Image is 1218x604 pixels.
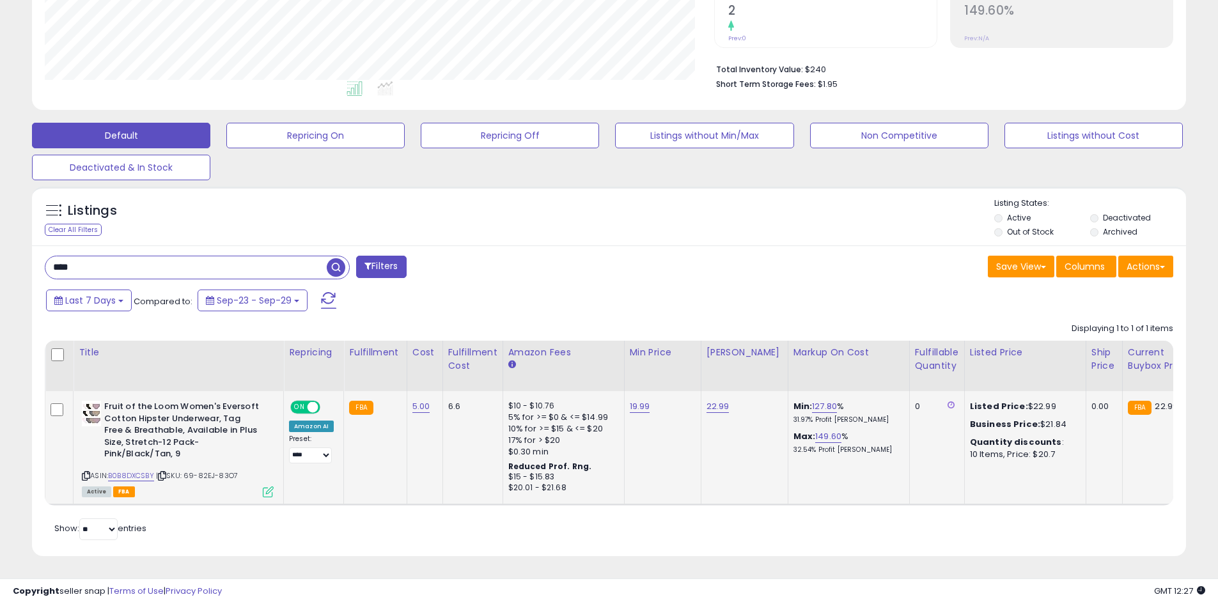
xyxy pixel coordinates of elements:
div: Fulfillment Cost [448,346,497,373]
div: : [970,437,1076,448]
label: Deactivated [1103,212,1151,223]
div: Current Buybox Price [1128,346,1194,373]
b: Total Inventory Value: [716,64,803,75]
button: Columns [1056,256,1116,277]
a: 5.00 [412,400,430,413]
div: 10% for >= $15 & <= $20 [508,423,614,435]
button: Repricing Off [421,123,599,148]
label: Active [1007,212,1031,223]
a: 22.99 [707,400,730,413]
span: Compared to: [134,295,192,307]
div: $21.84 [970,419,1076,430]
button: Default [32,123,210,148]
span: Last 7 Days [65,294,116,307]
button: Filters [356,256,406,278]
button: Non Competitive [810,123,988,148]
small: FBA [1128,401,1152,415]
div: Clear All Filters [45,224,102,236]
span: All listings currently available for purchase on Amazon [82,486,111,497]
div: seller snap | | [13,585,222,598]
div: Markup on Cost [793,346,904,359]
a: Privacy Policy [166,585,222,597]
button: Last 7 Days [46,290,132,311]
p: Listing States: [994,197,1186,210]
b: Reduced Prof. Rng. [508,461,592,472]
div: 10 Items, Price: $20.7 [970,449,1076,460]
div: $20.01 - $21.68 [508,483,614,493]
span: Show: entries [54,522,146,534]
div: Ship Price [1091,346,1117,373]
div: Title [79,346,278,359]
div: % [793,401,900,424]
h2: 2 [728,3,937,20]
div: Fulfillment [349,346,401,359]
button: Actions [1118,256,1173,277]
button: Repricing On [226,123,405,148]
span: Columns [1065,260,1105,273]
div: Cost [412,346,437,359]
div: ASIN: [82,401,274,495]
div: Repricing [289,346,338,359]
p: 31.97% Profit [PERSON_NAME] [793,415,900,424]
span: $1.95 [818,78,838,90]
h2: 149.60% [964,3,1173,20]
div: $15 - $15.83 [508,472,614,483]
div: % [793,431,900,454]
span: FBA [113,486,135,497]
div: 6.6 [448,401,493,412]
div: $22.99 [970,401,1076,412]
a: 127.80 [812,400,837,413]
button: Save View [988,256,1054,277]
b: Fruit of the Loom Women's Eversoft Cotton Hipster Underwear, Tag Free & Breathable, Available in ... [104,401,260,463]
button: Sep-23 - Sep-29 [198,290,308,311]
b: Short Term Storage Fees: [716,79,816,89]
a: 149.60 [815,430,841,443]
div: $10 - $10.76 [508,401,614,412]
div: Displaying 1 to 1 of 1 items [1072,323,1173,335]
div: 17% for > $20 [508,435,614,446]
a: Terms of Use [109,585,164,597]
div: Fulfillable Quantity [915,346,959,373]
div: 5% for >= $0 & <= $14.99 [508,412,614,423]
button: Listings without Min/Max [615,123,793,148]
span: | SKU: 69-82EJ-83O7 [156,470,238,481]
b: Listed Price: [970,400,1028,412]
th: The percentage added to the cost of goods (COGS) that forms the calculator for Min & Max prices. [788,341,909,391]
p: 32.54% Profit [PERSON_NAME] [793,445,900,454]
span: ON [292,402,308,413]
div: $0.30 min [508,446,614,458]
h5: Listings [68,202,117,220]
div: Amazon Fees [508,346,619,359]
b: Min: [793,400,813,412]
strong: Copyright [13,585,59,597]
div: Preset: [289,435,334,463]
label: Archived [1103,226,1137,237]
b: Quantity discounts [970,436,1062,448]
a: 19.99 [630,400,650,413]
small: Amazon Fees. [508,359,516,371]
small: Prev: 0 [728,35,746,42]
div: Min Price [630,346,696,359]
img: 31sl6KEkorL._SL40_.jpg [82,401,101,426]
span: OFF [318,402,339,413]
b: Max: [793,430,816,442]
label: Out of Stock [1007,226,1054,237]
button: Deactivated & In Stock [32,155,210,180]
div: 0 [915,401,955,412]
span: 22.99 [1155,400,1178,412]
button: Listings without Cost [1004,123,1183,148]
a: B0B8DXCSBY [108,470,154,481]
span: 2025-10-7 12:27 GMT [1154,585,1205,597]
div: 0.00 [1091,401,1113,412]
span: Sep-23 - Sep-29 [217,294,292,307]
div: Listed Price [970,346,1081,359]
li: $240 [716,61,1164,76]
div: Amazon AI [289,421,334,432]
div: [PERSON_NAME] [707,346,783,359]
b: Business Price: [970,418,1040,430]
small: FBA [349,401,373,415]
small: Prev: N/A [964,35,989,42]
